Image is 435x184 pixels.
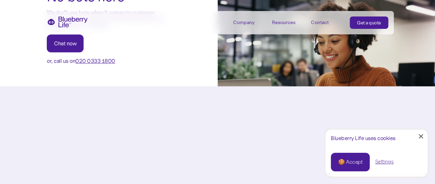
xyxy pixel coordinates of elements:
[375,158,393,165] a: Settings
[311,20,329,25] div: Contact
[350,16,388,29] a: Get a quote
[75,57,115,64] a: 020 0333 1800
[233,16,264,28] div: Company
[47,9,171,29] p: We don’t use bots when it comes to customer service. You can contact us via live chat or, the old...
[338,158,362,166] div: 🍪 Accept
[331,135,422,141] div: Blueberry Life uses cookies
[272,20,295,25] div: Resources
[311,16,342,28] a: Contact
[357,19,381,26] div: Get a quote
[414,129,428,143] a: Close Cookie Popup
[233,20,254,25] div: Company
[47,58,115,64] p: or, call us on
[47,34,84,52] a: Chat now
[54,40,76,47] div: Chat now
[47,16,88,27] a: home
[272,16,303,28] div: Resources
[331,153,370,171] a: 🍪 Accept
